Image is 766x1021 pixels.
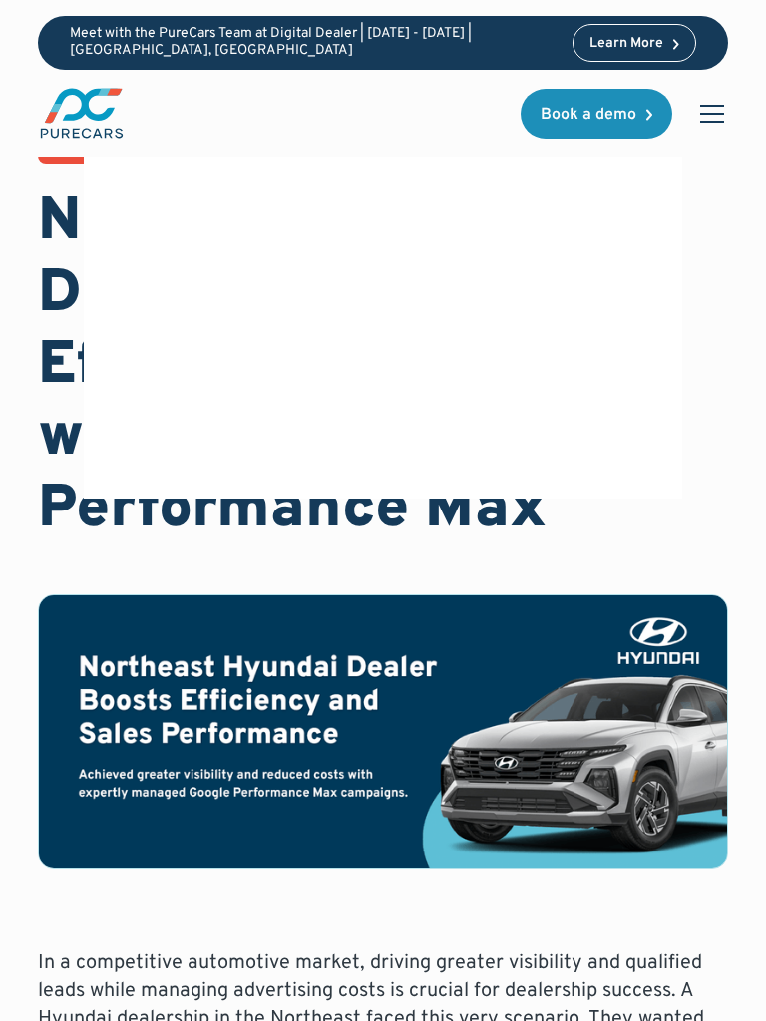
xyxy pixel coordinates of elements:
[84,100,682,499] img: blank image
[38,86,126,141] a: main
[589,37,663,51] div: Learn More
[688,90,728,138] div: menu
[521,89,672,139] a: Book a demo
[38,187,727,546] h1: Northeast Hyundai Dealer Boosts Efficiency and Sales with Google Performance Max
[573,24,696,62] a: Learn More
[70,26,557,60] p: Meet with the PureCars Team at Digital Dealer | [DATE] - [DATE] | [GEOGRAPHIC_DATA], [GEOGRAPHIC_...
[541,107,636,123] div: Book a demo
[38,86,126,141] img: purecars logo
